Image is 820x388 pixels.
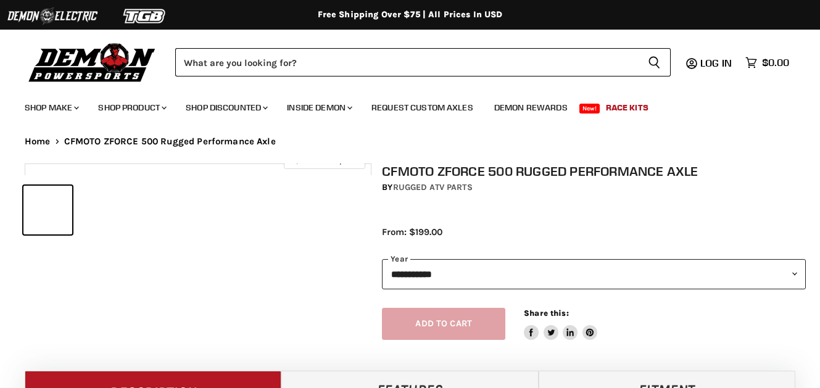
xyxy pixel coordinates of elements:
span: From: $199.00 [382,226,442,237]
span: CFMOTO ZFORCE 500 Rugged Performance Axle [64,136,276,147]
span: New! [579,104,600,114]
img: Demon Electric Logo 2 [6,4,99,28]
a: Request Custom Axles [362,95,482,120]
img: TGB Logo 2 [99,4,191,28]
a: Demon Rewards [485,95,577,120]
a: Race Kits [597,95,658,120]
span: $0.00 [762,57,789,68]
button: Search [638,48,671,76]
div: by [382,181,806,194]
span: Log in [700,57,732,69]
a: $0.00 [739,54,795,72]
a: Shop Discounted [176,95,275,120]
span: Share this: [524,308,568,318]
img: Demon Powersports [25,40,160,84]
a: Home [25,136,51,147]
form: Product [175,48,671,76]
a: Rugged ATV Parts [393,182,473,192]
a: Inside Demon [278,95,360,120]
aside: Share this: [524,308,597,341]
select: year [382,259,806,289]
h1: CFMOTO ZFORCE 500 Rugged Performance Axle [382,163,806,179]
input: Search [175,48,638,76]
a: Shop Make [15,95,86,120]
a: Shop Product [89,95,174,120]
span: Click to expand [290,155,358,165]
button: IMAGE thumbnail [23,186,72,234]
ul: Main menu [15,90,786,120]
a: Log in [695,57,739,68]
